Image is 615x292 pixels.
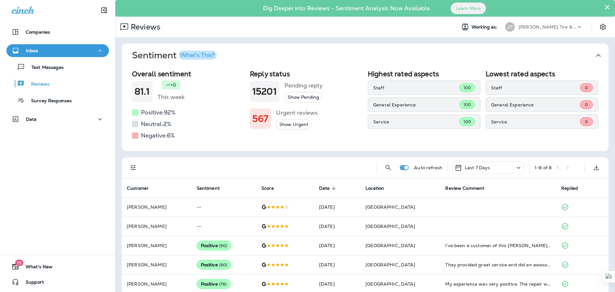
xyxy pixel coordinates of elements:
h1: Sentiment [132,50,217,61]
p: Service [373,119,459,124]
p: Last 7 Days [465,165,490,170]
button: Filters [127,161,140,174]
h5: Pending reply [284,80,323,91]
p: [PERSON_NAME] [127,243,186,248]
p: +0 [170,82,176,88]
div: 1 - 8 of 8 [535,165,552,170]
span: ( 90 ) [219,262,227,268]
button: 15What's New [6,260,109,273]
p: Reviews [25,81,49,88]
p: Inbox [26,48,38,53]
button: Data [6,113,109,126]
p: [PERSON_NAME] [127,204,186,210]
h5: This week [158,92,184,102]
span: 100 [463,85,471,90]
button: Support [6,276,109,288]
h1: 567 [252,113,268,124]
span: Location [365,185,392,191]
span: [GEOGRAPHIC_DATA] [365,223,415,229]
span: Date [319,185,338,191]
div: Positive [197,260,232,270]
span: Date [319,186,330,191]
p: [PERSON_NAME] [127,224,186,229]
div: JT [505,22,515,32]
p: Text Messages [25,65,64,71]
p: Service [491,119,580,124]
td: [DATE] [314,236,360,255]
p: Survey Responses [25,98,72,104]
h5: Negative: 6 % [141,130,175,141]
p: Staff [491,85,580,90]
button: Search Reviews [382,161,395,174]
button: Inbox [6,44,109,57]
h5: Urgent reviews [276,108,318,118]
h2: Highest rated aspects [368,70,480,78]
span: Review Comment [445,186,484,191]
h1: 81.1 [135,86,150,97]
span: Score [261,186,274,191]
span: [GEOGRAPHIC_DATA] [365,204,415,210]
td: -- [192,197,256,217]
span: Support [19,279,44,287]
p: Companies [26,29,50,35]
div: What's This? [180,52,215,58]
span: 100 [463,119,471,124]
button: What's This? [179,51,217,60]
button: SentimentWhat's This? [127,44,614,67]
td: [DATE] [314,255,360,274]
div: Positive [197,279,231,289]
td: -- [192,217,256,236]
button: Survey Responses [6,94,109,107]
span: 0 [585,102,588,107]
span: Sentiment [197,186,220,191]
span: Working as: [471,24,499,30]
span: What's New [19,264,53,272]
span: 0 [585,119,588,124]
button: Reviews [6,77,109,90]
p: Reviews [128,22,160,32]
span: ( 90 ) [219,243,227,248]
span: ( 76 ) [219,281,227,287]
td: [DATE] [314,197,360,217]
span: 15 [15,260,23,266]
span: Review Comment [445,185,493,191]
div: SentimentWhat's This? [122,67,609,151]
h2: Reply status [250,70,363,78]
p: Data [26,117,37,122]
div: Positive [197,241,232,250]
span: Customer [127,185,157,191]
p: Dig Deeper into Reviews - Sentiment Analysis Now Available [244,7,448,9]
button: Show Pending [284,92,322,103]
span: [GEOGRAPHIC_DATA] [365,262,415,268]
p: Staff [373,85,459,90]
button: Settings [597,21,609,33]
h5: Positive: 92 % [141,107,176,118]
div: They provided great service and did an awesome job identifying a unique issue from the manufactur... [445,262,551,268]
button: Export as CSV [590,161,603,174]
h2: Lowest rated aspects [486,70,598,78]
span: 100 [463,102,471,107]
span: [GEOGRAPHIC_DATA] [365,243,415,248]
span: [GEOGRAPHIC_DATA] [365,281,415,287]
button: Close [604,2,610,12]
td: [DATE] [314,217,360,236]
span: Sentiment [197,185,228,191]
span: Customer [127,186,149,191]
p: General Experience [491,102,580,107]
span: Replied [561,185,586,191]
h1: 15201 [252,86,277,97]
button: Text Messages [6,60,109,74]
p: General Experience [373,102,459,107]
div: My experience was very positive. The repair work on my truck tire was done quickly and at a good ... [445,281,551,287]
button: Companies [6,26,109,38]
h5: Neutral: 2 % [141,119,171,129]
div: I’ve been a customer of this Jensen Tire location for over 15 yrs and I’ve always been pleased wi... [445,242,551,249]
span: Replied [561,186,578,191]
p: [PERSON_NAME] Tire & Auto [519,24,576,29]
p: [PERSON_NAME] [127,281,186,287]
p: Auto refresh [414,165,442,170]
button: Collapse Sidebar [95,4,113,17]
span: Score [261,185,282,191]
span: 0 [585,85,588,90]
h2: Overall sentiment [132,70,245,78]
